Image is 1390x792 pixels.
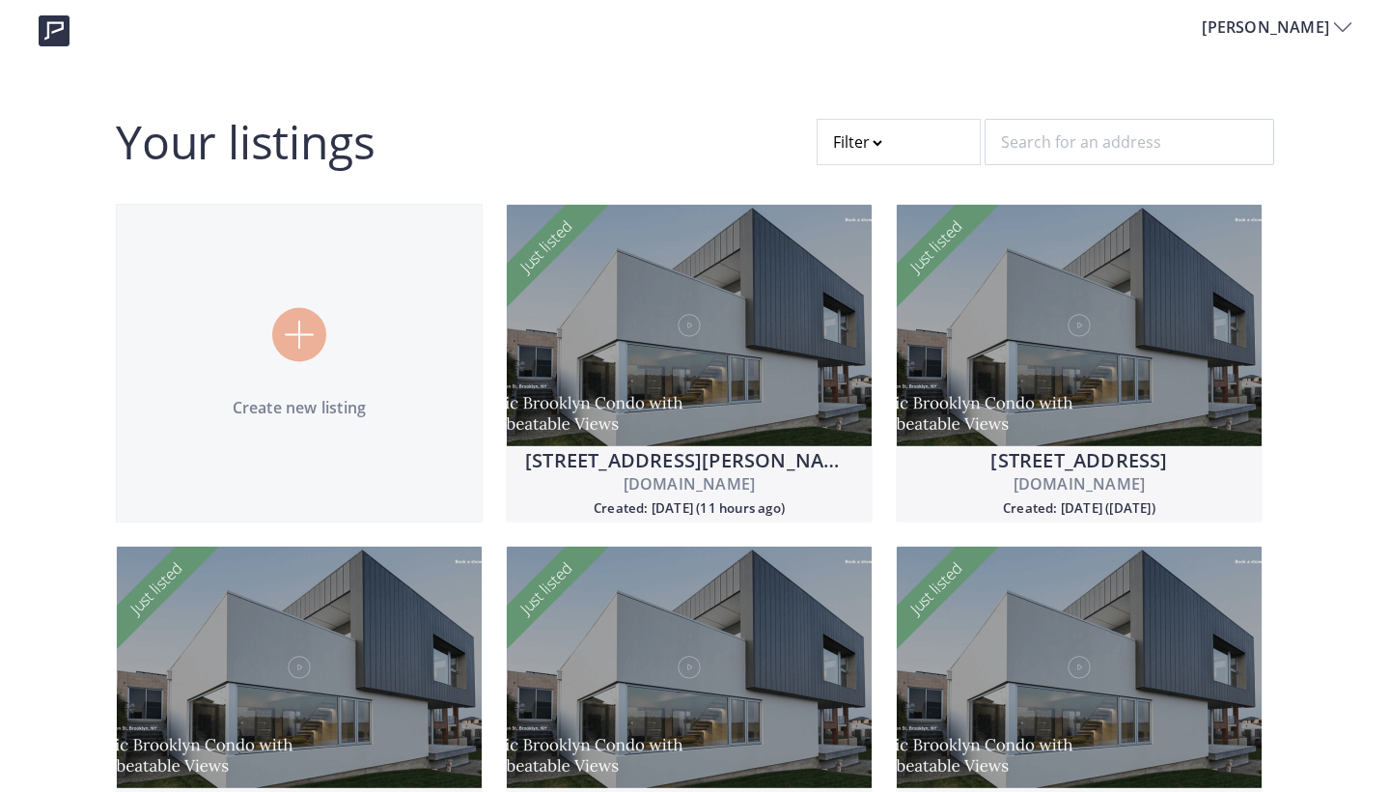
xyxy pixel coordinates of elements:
h2: Your listings [116,119,375,165]
input: Search for an address [985,119,1274,165]
span: [PERSON_NAME] [1202,15,1334,39]
p: Create new listing [117,396,482,419]
a: Create new listing [116,204,483,523]
img: logo [39,15,69,46]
